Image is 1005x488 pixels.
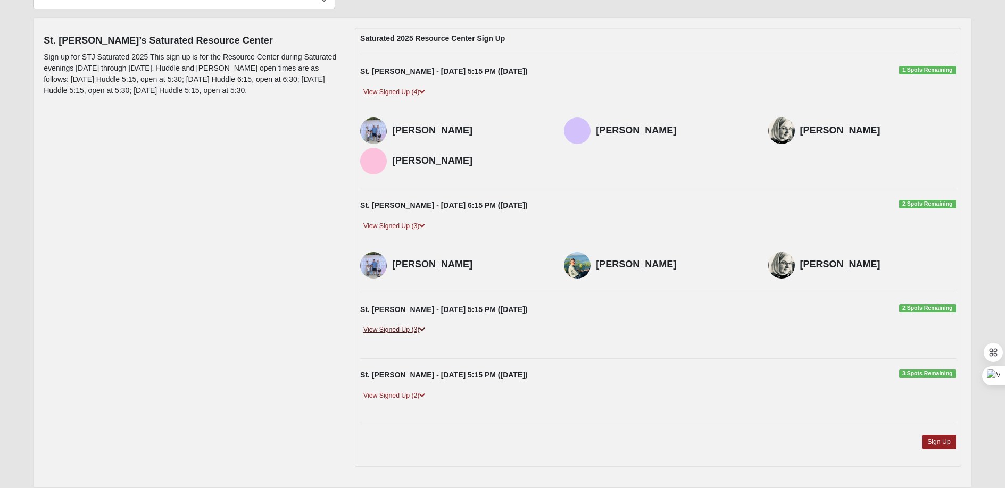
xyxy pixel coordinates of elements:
[768,252,795,279] img: Olga Aguilar
[596,259,752,271] h4: [PERSON_NAME]
[922,435,956,449] a: Sign Up
[899,369,956,378] span: 3 Spots Remaining
[392,259,548,271] h4: [PERSON_NAME]
[360,34,505,43] strong: Saturated 2025 Resource Center Sign Up
[392,155,548,167] h4: [PERSON_NAME]
[564,252,591,279] img: Kim Fertitta
[596,125,752,137] h4: [PERSON_NAME]
[899,66,956,74] span: 1 Spots Remaining
[564,117,591,144] img: Charissa Higdon
[800,125,956,137] h4: [PERSON_NAME]
[360,67,527,75] strong: St. [PERSON_NAME] - [DATE] 5:15 PM ([DATE])
[360,252,387,279] img: Dannett King
[360,117,387,144] img: Dannett King
[392,125,548,137] h4: [PERSON_NAME]
[360,305,527,314] strong: St. [PERSON_NAME] - [DATE] 5:15 PM ([DATE])
[360,87,428,98] a: View Signed Up (4)
[899,200,956,208] span: 2 Spots Remaining
[360,390,428,401] a: View Signed Up (2)
[360,201,527,209] strong: St. [PERSON_NAME] - [DATE] 6:15 PM ([DATE])
[800,259,956,271] h4: [PERSON_NAME]
[44,35,339,47] h4: St. [PERSON_NAME]’s Saturated Resource Center
[768,117,795,144] img: Olga Aguilar
[360,324,428,335] a: View Signed Up (3)
[44,52,339,96] p: Sign up for STJ Saturated 2025 This sign up is for the Resource Center during Saturated evenings ...
[360,148,387,174] img: Alex Aguilar
[899,304,956,313] span: 2 Spots Remaining
[360,371,527,379] strong: St. [PERSON_NAME] - [DATE] 5:15 PM ([DATE])
[360,221,428,232] a: View Signed Up (3)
